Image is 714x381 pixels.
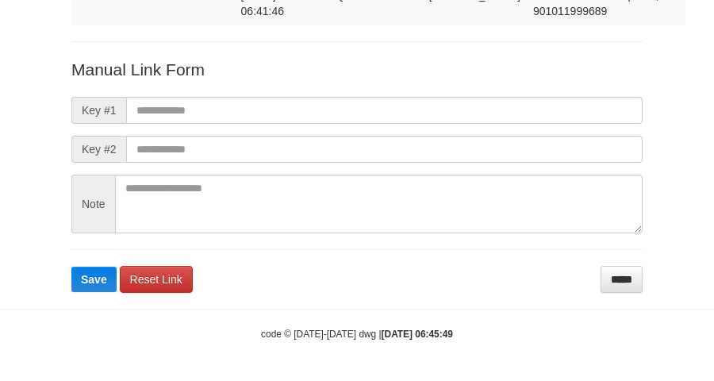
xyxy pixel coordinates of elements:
span: Key #1 [71,97,126,124]
button: Save [71,267,117,292]
span: Note [71,175,115,233]
small: code © [DATE]-[DATE] dwg | [261,329,453,340]
strong: [DATE] 06:45:49 [382,329,453,340]
span: Copy 901011999689 to clipboard [533,5,607,17]
p: Manual Link Form [71,58,643,81]
a: Reset Link [120,266,193,293]
span: Reset Link [130,273,182,286]
span: Save [81,273,107,286]
span: Key #2 [71,136,126,163]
